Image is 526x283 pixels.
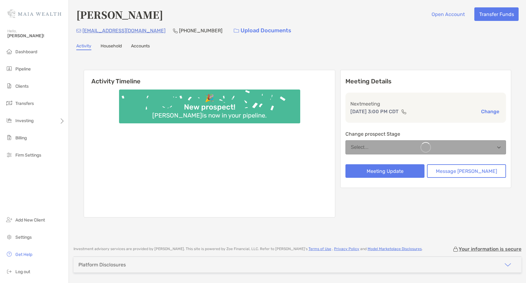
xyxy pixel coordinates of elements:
[15,49,37,54] span: Dashboard
[82,27,165,34] p: [EMAIL_ADDRESS][DOMAIN_NAME]
[6,216,13,223] img: add_new_client icon
[6,134,13,141] img: billing icon
[173,28,178,33] img: Phone Icon
[6,65,13,72] img: pipeline icon
[459,246,521,252] p: Your information is secure
[78,262,126,268] div: Platform Disclosures
[15,118,34,123] span: Investing
[150,112,269,119] div: [PERSON_NAME] is now in your pipeline.
[6,250,13,258] img: get-help icon
[345,78,506,85] p: Meeting Details
[479,108,501,115] button: Change
[6,268,13,275] img: logout icon
[6,233,13,241] img: settings icon
[202,94,217,103] div: 🎉
[6,48,13,55] img: dashboard icon
[84,70,335,85] h6: Activity Timeline
[15,101,34,106] span: Transfers
[76,29,81,33] img: Email Icon
[234,29,239,33] img: button icon
[15,269,30,274] span: Log out
[350,100,501,108] p: Next meeting
[474,7,519,21] button: Transfer Funds
[15,252,32,257] span: Get Help
[334,247,359,251] a: Privacy Policy
[504,261,512,269] img: icon arrow
[368,247,422,251] a: Model Marketplace Disclosures
[179,27,222,34] p: [PHONE_NUMBER]
[101,43,122,50] a: Household
[15,66,31,72] span: Pipeline
[309,247,331,251] a: Terms of Use
[345,130,506,138] p: Change prospect Stage
[230,24,295,37] a: Upload Documents
[427,164,506,178] button: Message [PERSON_NAME]
[7,2,61,25] img: Zoe Logo
[15,153,41,158] span: Firm Settings
[74,247,423,251] p: Investment advisory services are provided by [PERSON_NAME] . This site is powered by Zoe Financia...
[350,108,399,115] p: [DATE] 3:00 PM CDT
[15,217,45,223] span: Add New Client
[15,235,32,240] span: Settings
[6,117,13,124] img: investing icon
[76,7,163,22] h4: [PERSON_NAME]
[7,33,65,38] span: [PERSON_NAME]!
[15,135,27,141] span: Billing
[6,151,13,158] img: firm-settings icon
[401,109,407,114] img: communication type
[6,99,13,107] img: transfers icon
[119,90,300,118] img: Confetti
[427,7,469,21] button: Open Account
[6,82,13,90] img: clients icon
[15,84,29,89] span: Clients
[181,103,238,112] div: New prospect!
[131,43,150,50] a: Accounts
[345,164,424,178] button: Meeting Update
[76,43,91,50] a: Activity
